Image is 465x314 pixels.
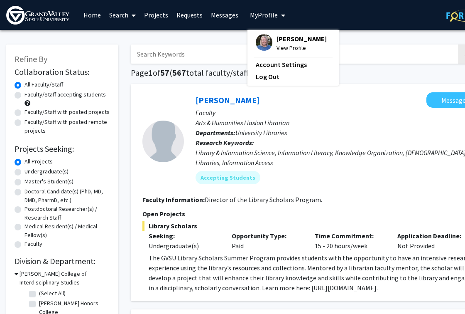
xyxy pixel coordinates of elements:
[225,231,308,251] div: Paid
[24,205,110,222] label: Postdoctoral Researcher(s) / Research Staff
[256,72,330,82] a: Log Out
[24,167,69,176] label: Undergraduate(s)
[196,129,235,137] b: Departments:
[15,54,47,64] span: Refine By
[149,231,219,241] p: Seeking:
[105,0,140,30] a: Search
[256,59,330,69] a: Account Settings
[149,241,219,251] div: Undergraduate(s)
[24,177,73,186] label: Master's Student(s)
[207,0,242,30] a: Messages
[277,43,327,52] span: View Profile
[232,231,302,241] p: Opportunity Type:
[308,231,392,251] div: 15 - 20 hours/week
[15,67,110,77] h2: Collaboration Status:
[79,0,105,30] a: Home
[160,67,169,78] span: 57
[250,11,278,19] span: My Profile
[196,138,254,147] b: Research Keywords:
[6,6,69,25] img: Grand Valley State University Logo
[235,129,287,137] span: University Libraries
[172,67,186,78] span: 567
[24,90,106,99] label: Faculty/Staff accepting students
[196,171,260,184] mat-chip: Accepting Students
[196,95,259,105] a: [PERSON_NAME]
[131,45,457,64] input: Search Keywords
[24,108,110,116] label: Faculty/Staff with posted projects
[24,157,53,166] label: All Projects
[24,222,110,240] label: Medical Resident(s) / Medical Fellow(s)
[24,118,110,135] label: Faculty/Staff with posted remote projects
[172,0,207,30] a: Requests
[256,34,272,51] img: Profile Picture
[20,269,110,287] h3: [PERSON_NAME] College of Interdisciplinary Studies
[205,195,322,204] fg-read-more: Director of the Library Scholars Program.
[315,231,385,241] p: Time Commitment:
[148,67,153,78] span: 1
[15,256,110,266] h2: Division & Department:
[15,144,110,154] h2: Projects Seeking:
[24,187,110,205] label: Doctoral Candidate(s) (PhD, MD, DMD, PharmD, etc.)
[39,289,66,298] label: (Select All)
[140,0,172,30] a: Projects
[256,34,327,52] div: Profile Picture[PERSON_NAME]View Profile
[277,34,327,43] span: [PERSON_NAME]
[24,240,42,248] label: Faculty
[24,80,63,89] label: All Faculty/Staff
[6,277,35,308] iframe: Chat
[142,195,205,204] b: Faculty Information:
